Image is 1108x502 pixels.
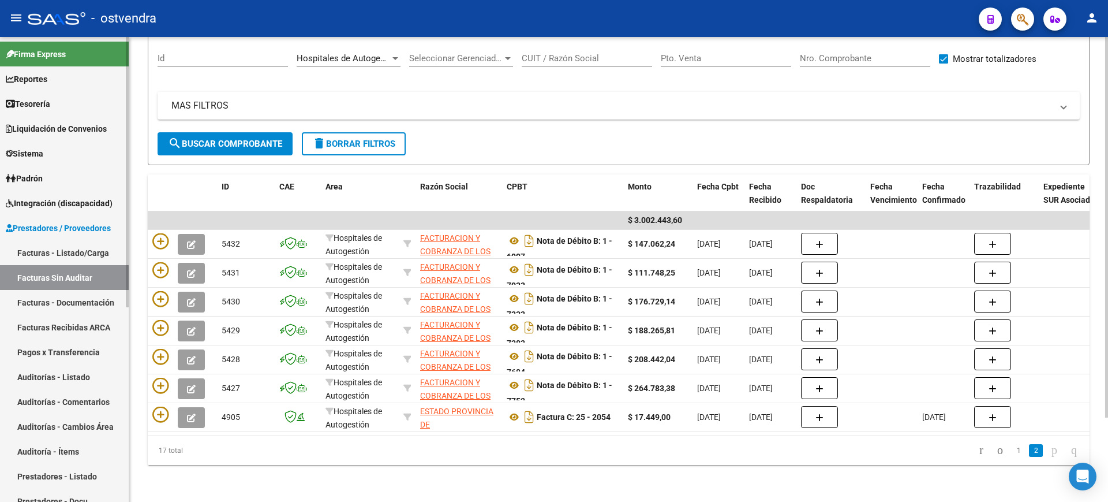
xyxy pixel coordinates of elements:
strong: Nota de Débito B: 1 - 7332 [507,294,612,319]
span: Buscar Comprobante [168,139,282,149]
datatable-header-cell: CPBT [502,174,623,225]
datatable-header-cell: CAE [275,174,321,225]
i: Descargar documento [522,347,537,366]
span: Razón Social [420,182,468,191]
i: Descargar documento [522,289,537,308]
span: Fecha Cpbt [697,182,739,191]
span: [DATE] [697,326,721,335]
span: 5431 [222,268,240,277]
span: [DATE] [749,239,773,248]
span: CPBT [507,182,527,191]
mat-panel-title: MAS FILTROS [171,99,1052,112]
span: Expediente SUR Asociado [1043,182,1095,204]
div: 30715497456 [420,261,497,285]
strong: Nota de Débito B: 1 - 6997 [507,236,612,261]
span: 5427 [222,384,240,393]
span: Hospitales de Autogestión [297,53,400,64]
div: 30715497456 [420,376,497,400]
span: [DATE] [749,297,773,306]
div: 30673377544 [420,405,497,429]
strong: Nota de Débito B: 1 - 7684 [507,352,612,377]
span: Sistema [6,147,43,160]
a: 2 [1029,444,1043,457]
span: Borrar Filtros [312,139,395,149]
datatable-header-cell: Doc Respaldatoria [796,174,866,225]
button: Buscar Comprobante [158,132,293,155]
span: Prestadores / Proveedores [6,222,111,235]
span: [DATE] [697,355,721,364]
div: 30715497456 [420,232,497,256]
strong: Nota de Débito B: 1 - 7382 [507,323,612,348]
span: $ 3.002.443,60 [628,215,682,225]
datatable-header-cell: Fecha Cpbt [692,174,744,225]
span: Hospitales de Autogestión [325,233,382,256]
div: Open Intercom Messenger [1069,463,1096,490]
span: [DATE] [697,239,721,248]
datatable-header-cell: Trazabilidad [969,174,1039,225]
span: - ostvendra [91,6,156,31]
span: [DATE] [749,355,773,364]
span: Hospitales de Autogestión [325,320,382,343]
span: FACTURACION Y COBRANZA DE LOS EFECTORES PUBLICOS S.E. [420,233,491,282]
span: ID [222,182,229,191]
span: Fecha Confirmado [922,182,965,204]
span: [DATE] [749,384,773,393]
a: go to first page [974,444,989,457]
span: [DATE] [697,268,721,277]
strong: $ 147.062,24 [628,239,675,248]
i: Descargar documento [522,376,537,395]
span: Reportes [6,73,47,85]
mat-icon: delete [312,136,326,150]
span: Integración (discapacidad) [6,197,113,210]
strong: Nota de Débito B: 1 - 7752 [507,381,612,406]
span: FACTURACION Y COBRANZA DE LOS EFECTORES PUBLICOS S.E. [420,378,491,426]
span: Area [325,182,343,191]
li: page 1 [1010,441,1027,460]
mat-icon: person [1085,11,1099,25]
span: Hospitales de Autogestión [325,378,382,400]
span: Liquidación de Convenios [6,122,107,135]
span: 4905 [222,412,240,422]
strong: $ 176.729,14 [628,297,675,306]
span: Trazabilidad [974,182,1021,191]
span: FACTURACION Y COBRANZA DE LOS EFECTORES PUBLICOS S.E. [420,291,491,340]
mat-icon: menu [9,11,23,25]
div: 30715497456 [420,347,497,371]
span: Fecha Vencimiento [870,182,917,204]
span: Doc Respaldatoria [801,182,853,204]
li: page 2 [1027,441,1045,460]
strong: Factura C: 25 - 2054 [537,412,611,422]
div: 30715497456 [420,318,497,343]
span: [DATE] [749,268,773,277]
strong: $ 17.449,00 [628,412,671,422]
a: go to previous page [992,444,1008,457]
strong: $ 264.783,38 [628,384,675,393]
span: Fecha Recibido [749,182,781,204]
span: 5432 [222,239,240,248]
span: [DATE] [749,326,773,335]
span: FACTURACION Y COBRANZA DE LOS EFECTORES PUBLICOS S.E. [420,262,491,311]
mat-expansion-panel-header: MAS FILTROS [158,92,1080,120]
span: [DATE] [697,297,721,306]
span: 5429 [222,326,240,335]
span: CAE [279,182,294,191]
datatable-header-cell: Fecha Vencimiento [866,174,918,225]
i: Descargar documento [522,261,537,279]
div: 30715497456 [420,289,497,314]
span: [DATE] [697,412,721,422]
span: Hospitales de Autogestión [325,349,382,371]
span: [DATE] [922,412,946,422]
datatable-header-cell: Area [321,174,399,225]
span: 5430 [222,297,240,306]
span: Tesorería [6,98,50,110]
span: [DATE] [749,412,773,422]
i: Descargar documento [522,232,537,250]
datatable-header-cell: Expediente SUR Asociado [1039,174,1102,225]
datatable-header-cell: Monto [623,174,692,225]
span: Hospitales de Autogestión [325,262,382,285]
span: Monto [628,182,652,191]
i: Descargar documento [522,318,537,337]
mat-icon: search [168,136,182,150]
strong: $ 188.265,81 [628,326,675,335]
span: Hospitales de Autogestión [325,407,382,429]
